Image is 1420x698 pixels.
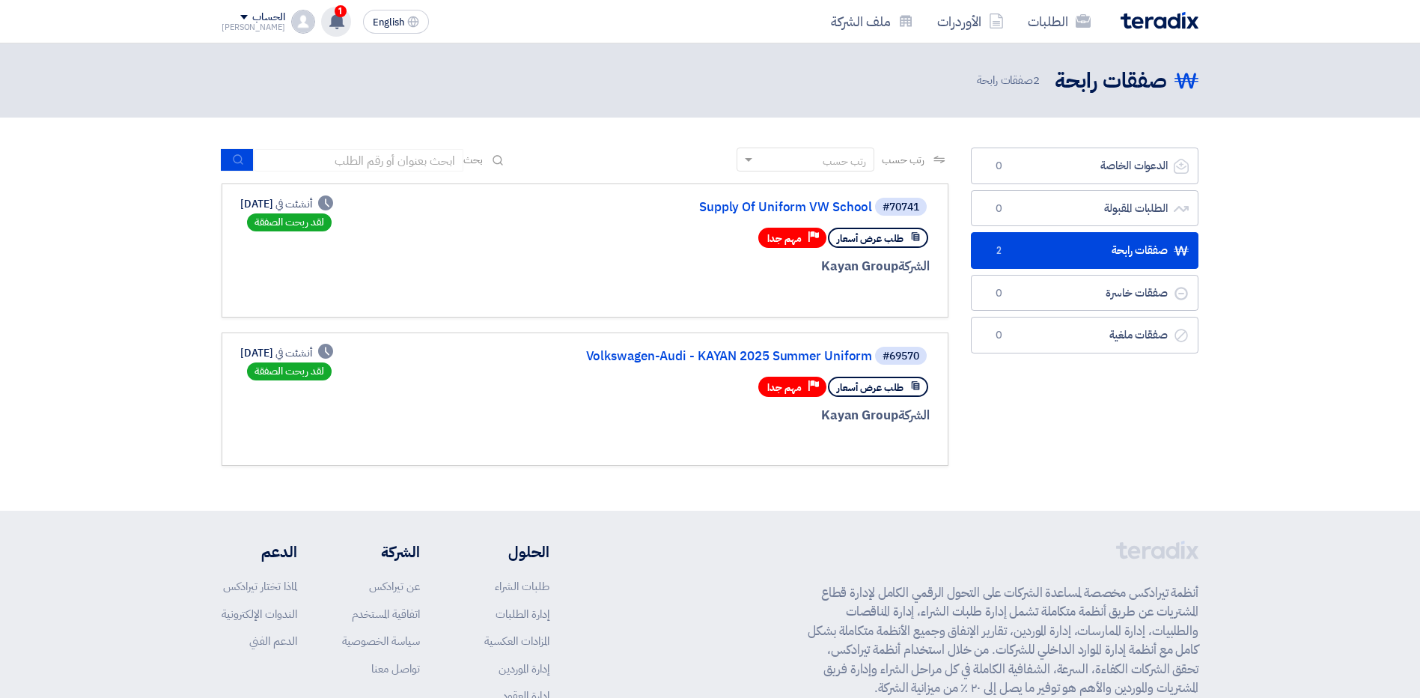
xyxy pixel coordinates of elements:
div: [DATE] [240,345,333,361]
span: الشركة [898,257,930,276]
div: Kayan Group [570,406,930,425]
div: [PERSON_NAME] [222,23,285,31]
span: 1 [335,5,347,17]
a: صفقات خاسرة0 [971,275,1198,312]
span: مهم جدا [767,231,802,246]
a: الطلبات [1016,4,1103,39]
a: لماذا تختار تيرادكس [223,578,297,595]
a: طلبات الشراء [495,578,549,595]
span: الشركة [898,406,930,425]
a: الطلبات المقبولة0 [971,190,1198,227]
img: Teradix logo [1121,12,1198,29]
span: 0 [990,159,1008,174]
a: الدعوات الخاصة0 [971,148,1198,184]
img: profile_test.png [291,10,315,34]
div: الحساب [252,11,284,24]
div: #69570 [883,351,919,362]
div: Kayan Group [570,257,930,276]
div: لقد ربحت الصفقة [247,362,332,380]
div: #70741 [883,202,919,213]
span: طلب عرض أسعار [837,380,904,395]
a: الأوردرات [925,4,1016,39]
input: ابحث بعنوان أو رقم الطلب [254,149,463,172]
span: أنشئت في [275,345,311,361]
span: English [373,17,404,28]
a: صفقات ملغية0 [971,317,1198,353]
a: المزادات العكسية [484,633,549,649]
a: إدارة الطلبات [496,606,549,622]
span: بحث [463,152,483,168]
span: 0 [990,328,1008,343]
div: لقد ربحت الصفقة [247,213,332,231]
li: الدعم [222,541,297,563]
div: [DATE] [240,196,333,212]
span: أنشئت في [275,196,311,212]
a: سياسة الخصوصية [342,633,420,649]
li: الشركة [342,541,420,563]
a: إدارة الموردين [499,661,549,677]
a: ملف الشركة [819,4,925,39]
a: الندوات الإلكترونية [222,606,297,622]
a: Volkswagen-Audi - KAYAN 2025 Summer Uniform [573,350,872,363]
a: Supply Of Uniform VW School [573,201,872,214]
span: 2 [990,243,1008,258]
a: عن تيرادكس [369,578,420,595]
li: الحلول [465,541,549,563]
p: أنظمة تيرادكس مخصصة لمساعدة الشركات على التحول الرقمي الكامل لإدارة قطاع المشتريات عن طريق أنظمة ... [808,583,1198,698]
a: صفقات رابحة2 [971,232,1198,269]
span: مهم جدا [767,380,802,395]
span: 0 [990,286,1008,301]
span: رتب حسب [882,152,924,168]
a: الدعم الفني [249,633,297,649]
a: تواصل معنا [371,661,420,677]
div: رتب حسب [823,154,866,169]
span: طلب عرض أسعار [837,231,904,246]
a: اتفاقية المستخدم [352,606,420,622]
span: 0 [990,201,1008,216]
span: صفقات رابحة [977,72,1043,89]
span: 2 [1033,72,1040,88]
button: English [363,10,429,34]
h2: صفقات رابحة [1055,67,1167,96]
